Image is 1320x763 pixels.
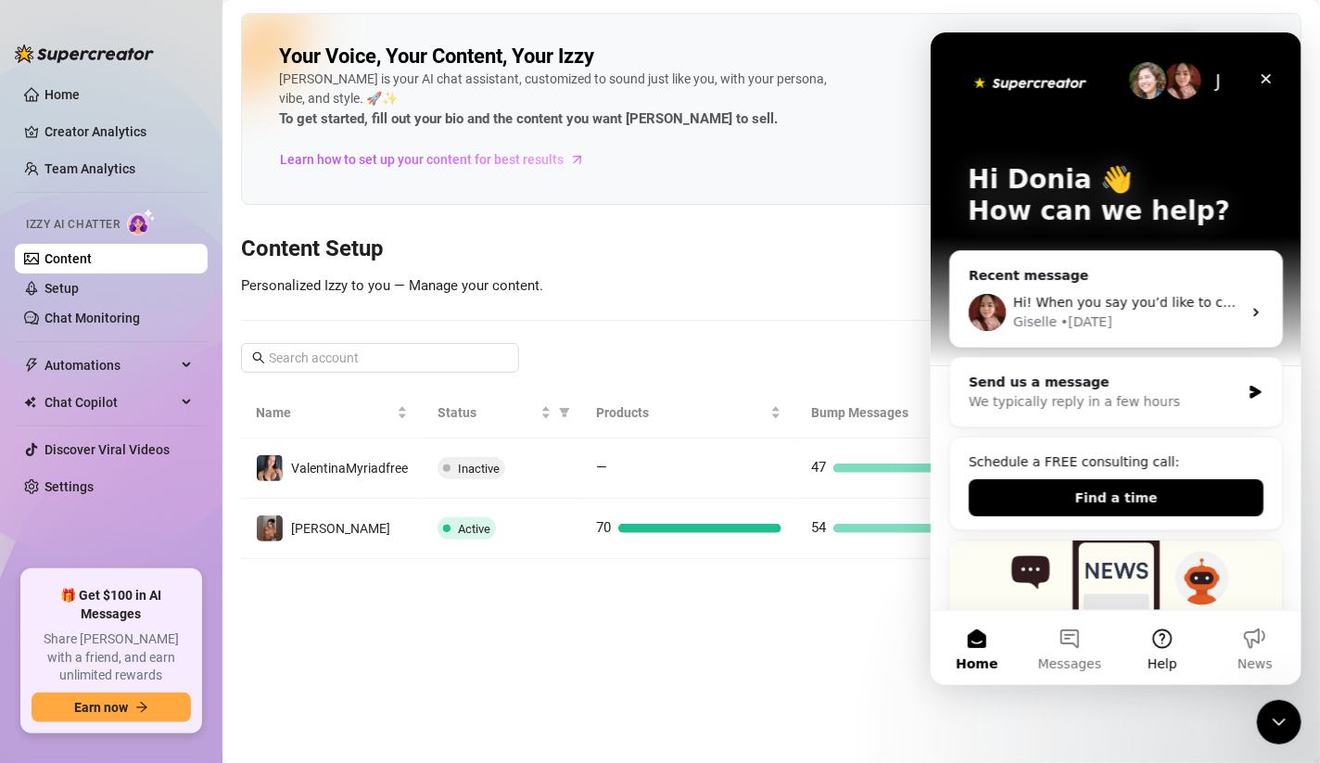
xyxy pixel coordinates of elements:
span: Chat Copilot [44,388,176,417]
img: ai-chatter-content-library-cLFOSyPT.png [1013,15,1301,204]
img: AI Chatter [127,209,156,235]
span: Messages [108,625,171,638]
h3: Content Setup [241,235,1301,264]
div: Schedule a FREE consulting call: [38,420,333,439]
span: — [596,459,607,476]
span: 54 [811,519,826,536]
a: Chat Monitoring [44,311,140,325]
button: Find a time [38,447,333,484]
span: News [307,625,342,638]
span: Share [PERSON_NAME] with a friend, and earn unlimited rewards [32,630,191,685]
a: Content [44,251,92,266]
span: Active [458,522,490,536]
div: Giselle [82,280,126,299]
a: Learn how to set up your content for best results [279,145,599,174]
span: Status [438,402,537,423]
span: Products [596,402,767,423]
a: Discover Viral Videos [44,442,170,457]
span: filter [555,399,574,426]
span: 70 [596,519,611,536]
span: ValentinaMyriadfree [291,461,408,476]
span: Hi! When you say you’d like to convert fans to your VIP page, could you share a bit more about wh... [82,262,1234,277]
div: [PERSON_NAME] is your AI chat assistant, customized to sound just like you, with your persona, vi... [279,70,835,131]
img: Chat Copilot [24,396,36,409]
div: 🚀 New Release: Like & Comment Bumps [19,507,352,762]
span: Home [25,625,67,638]
span: arrow-right [135,701,148,714]
span: thunderbolt [24,358,39,373]
a: Creator Analytics [44,117,193,146]
button: Earn nowarrow-right [32,693,191,722]
span: Automations [44,350,176,380]
a: Home [44,87,80,102]
span: Earn now [74,700,128,715]
button: Help [185,579,278,653]
span: arrow-right [568,150,587,169]
iframe: Intercom live chat [931,32,1301,685]
a: Team Analytics [44,161,135,176]
div: Send us a messageWe typically reply in a few hours [19,324,352,395]
span: Help [217,625,247,638]
th: Products [581,388,796,439]
strong: To get started, fill out your bio and the content you want [PERSON_NAME] to sell. [279,110,778,127]
div: We typically reply in a few hours [38,360,310,379]
th: Status [423,388,581,439]
h2: Your Voice, Your Content, Your Izzy [279,44,594,70]
span: filter [559,407,570,418]
span: 🎁 Get $100 in AI Messages [32,587,191,623]
input: Search account [269,348,493,368]
a: Settings [44,479,94,494]
div: Send us a message [38,340,310,360]
button: Messages [93,579,185,653]
iframe: Intercom live chat [1257,700,1301,744]
a: Setup [44,281,79,296]
img: logo-BBDzfeDw.svg [15,45,154,63]
th: Bump Messages [796,388,1011,439]
span: Bump Messages [811,402,982,423]
span: 47 [811,459,826,476]
img: Valentina [257,515,283,541]
img: 🚀 New Release: Like & Comment Bumps [19,508,351,638]
div: • [DATE] [130,280,182,299]
span: search [252,351,265,364]
span: Inactive [458,462,500,476]
span: Personalized Izzy to you — Manage your content. [241,277,543,294]
span: [PERSON_NAME] [291,521,390,536]
span: Learn how to set up your content for best results [280,149,564,170]
th: Name [241,388,423,439]
button: News [278,579,371,653]
span: Izzy AI Chatter [26,216,120,234]
img: ValentinaMyriadfree [257,455,283,481]
div: Close [319,30,352,63]
span: Name [256,402,393,423]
